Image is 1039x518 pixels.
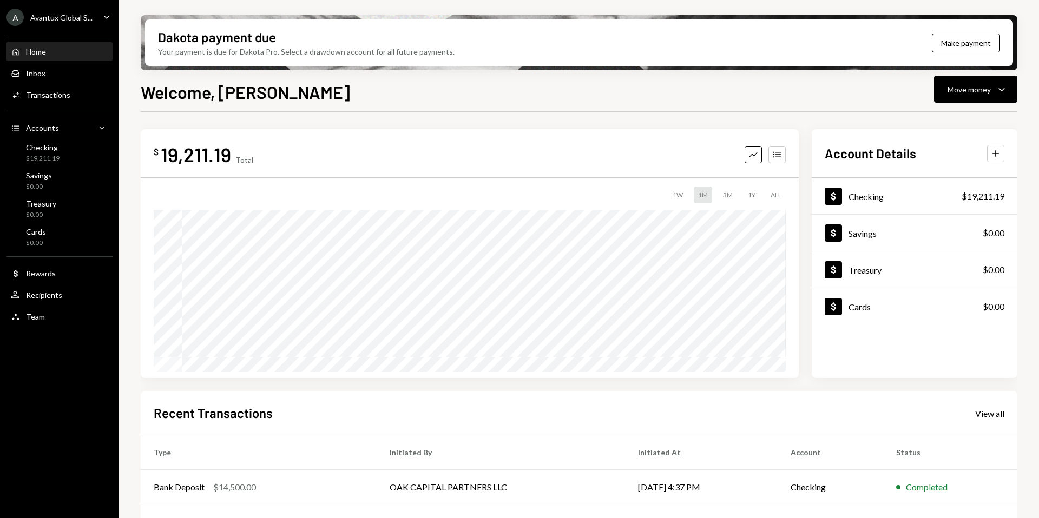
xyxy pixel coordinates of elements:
[932,34,1000,52] button: Make payment
[983,227,1004,240] div: $0.00
[154,404,273,422] h2: Recent Transactions
[26,210,56,220] div: $0.00
[26,182,52,191] div: $0.00
[6,63,113,83] a: Inbox
[825,144,916,162] h2: Account Details
[812,215,1017,251] a: Savings$0.00
[766,187,786,203] div: ALL
[6,263,113,283] a: Rewards
[812,251,1017,288] a: Treasury$0.00
[26,290,62,300] div: Recipients
[6,224,113,250] a: Cards$0.00
[934,76,1017,103] button: Move money
[26,269,56,278] div: Rewards
[6,285,113,304] a: Recipients
[26,199,56,208] div: Treasury
[26,238,46,248] div: $0.00
[141,435,377,470] th: Type
[694,187,712,203] div: 1M
[6,42,113,61] a: Home
[6,118,113,137] a: Accounts
[235,155,253,164] div: Total
[812,178,1017,214] a: Checking$19,211.19
[975,407,1004,419] a: View all
[849,302,871,312] div: Cards
[6,85,113,104] a: Transactions
[154,147,159,157] div: $
[141,81,350,103] h1: Welcome, [PERSON_NAME]
[30,13,93,22] div: Avantux Global S...
[154,481,205,494] div: Bank Deposit
[213,481,256,494] div: $14,500.00
[6,196,113,222] a: Treasury$0.00
[26,47,46,56] div: Home
[377,435,625,470] th: Initiated By
[377,470,625,504] td: OAK CAPITAL PARTNERS LLC
[625,435,778,470] th: Initiated At
[26,312,45,321] div: Team
[158,46,455,57] div: Your payment is due for Dakota Pro. Select a drawdown account for all future payments.
[744,187,760,203] div: 1Y
[962,190,1004,203] div: $19,211.19
[906,481,948,494] div: Completed
[719,187,737,203] div: 3M
[26,154,60,163] div: $19,211.19
[6,140,113,165] a: Checking$19,211.19
[6,307,113,326] a: Team
[26,171,52,180] div: Savings
[6,168,113,194] a: Savings$0.00
[849,265,882,275] div: Treasury
[975,408,1004,419] div: View all
[778,470,884,504] td: Checking
[6,9,24,26] div: A
[26,143,60,152] div: Checking
[26,227,46,236] div: Cards
[161,142,231,167] div: 19,211.19
[812,288,1017,324] a: Cards$0.00
[26,90,70,99] div: Transactions
[26,123,59,132] div: Accounts
[668,187,687,203] div: 1W
[983,300,1004,313] div: $0.00
[849,228,877,238] div: Savings
[849,191,884,202] div: Checking
[883,435,1017,470] th: Status
[158,28,276,46] div: Dakota payment due
[26,69,45,78] div: Inbox
[778,435,884,470] th: Account
[983,263,1004,276] div: $0.00
[948,84,991,95] div: Move money
[625,470,778,504] td: [DATE] 4:37 PM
